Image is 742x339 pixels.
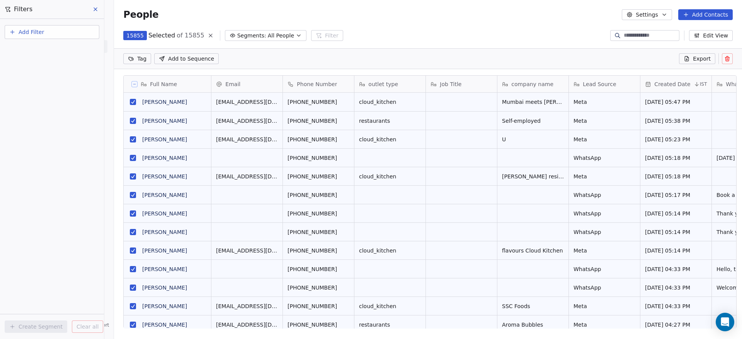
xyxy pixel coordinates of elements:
[216,117,278,125] span: [EMAIL_ADDRESS][DOMAIN_NAME]
[142,210,187,217] a: [PERSON_NAME]
[216,302,278,310] span: [EMAIL_ADDRESS][DOMAIN_NAME]
[288,191,349,199] span: [PHONE_NUMBER]
[583,80,616,88] span: Lead Source
[440,80,461,88] span: Job Title
[142,155,187,161] a: [PERSON_NAME]
[168,55,214,63] span: Add to Sequence
[288,117,349,125] span: [PHONE_NUMBER]
[216,98,278,106] span: [EMAIL_ADDRESS][DOMAIN_NAME]
[574,173,635,180] span: Meta
[354,76,425,92] div: outlet type
[288,247,349,254] span: [PHONE_NUMBER]
[288,302,349,310] span: [PHONE_NUMBER]
[700,81,707,87] span: IST
[502,98,564,106] span: Mumbai meets [PERSON_NAME]
[142,229,187,235] a: [PERSON_NAME]
[574,228,635,236] span: WhatsApp
[288,136,349,143] span: [PHONE_NUMBER]
[502,302,564,310] span: SSC Foods
[124,76,211,92] div: Full Name
[123,9,158,20] span: People
[150,80,177,88] span: Full Name
[359,247,421,254] span: cloud_kitchen
[288,321,349,329] span: [PHONE_NUMBER]
[359,98,421,106] span: cloud_kitchen
[142,136,187,142] a: [PERSON_NAME]
[502,247,564,254] span: flavours Cloud Kitchen
[574,117,635,125] span: Meta
[142,247,187,254] a: [PERSON_NAME]
[511,80,553,88] span: company name
[148,31,175,40] span: Selected
[142,192,187,198] a: [PERSON_NAME]
[288,284,349,292] span: [PHONE_NUMBER]
[689,30,733,41] button: Edit View
[645,302,707,310] span: [DATE] 04:33 PM
[237,32,266,40] span: Segments:
[574,98,635,106] span: Meta
[679,53,715,64] button: Export
[640,76,711,92] div: Created DateIST
[574,247,635,254] span: Meta
[368,80,398,88] span: outlet type
[574,284,635,292] span: WhatsApp
[574,302,635,310] span: Meta
[142,322,187,328] a: [PERSON_NAME]
[645,136,707,143] span: [DATE] 05:23 PM
[137,55,146,63] span: Tag
[645,154,707,162] span: [DATE] 05:18 PM
[574,210,635,217] span: WhatsApp
[311,30,343,41] button: Filter
[497,76,568,92] div: company name
[645,173,707,180] span: [DATE] 05:18 PM
[569,76,640,92] div: Lead Source
[288,265,349,273] span: [PHONE_NUMBER]
[574,321,635,329] span: Meta
[645,117,707,125] span: [DATE] 05:38 PM
[678,9,733,20] button: Add Contacts
[359,302,421,310] span: cloud_kitchen
[645,228,707,236] span: [DATE] 05:14 PM
[142,266,187,272] a: [PERSON_NAME]
[177,31,204,40] span: of 15855
[288,154,349,162] span: [PHONE_NUMBER]
[645,210,707,217] span: [DATE] 05:14 PM
[645,265,707,273] span: [DATE] 04:33 PM
[211,76,283,92] div: Email
[359,136,421,143] span: cloud_kitchen
[124,93,211,329] div: grid
[142,303,187,309] a: [PERSON_NAME]
[622,9,672,20] button: Settings
[268,32,294,40] span: All People
[716,313,734,331] div: Open Intercom Messenger
[142,118,187,124] a: [PERSON_NAME]
[574,191,635,199] span: WhatsApp
[645,284,707,292] span: [DATE] 04:33 PM
[574,136,635,143] span: Meta
[645,98,707,106] span: [DATE] 05:47 PM
[288,98,349,106] span: [PHONE_NUMBER]
[645,247,707,254] span: [DATE] 05:14 PM
[502,117,564,125] span: Self-employed
[359,117,421,125] span: restaurants
[142,173,187,180] a: [PERSON_NAME]
[693,55,711,63] span: Export
[502,136,564,143] span: U
[142,99,187,105] a: [PERSON_NAME]
[142,285,187,291] a: [PERSON_NAME]
[502,173,564,180] span: [PERSON_NAME] residence s
[574,154,635,162] span: WhatsApp
[574,265,635,273] span: WhatsApp
[154,53,219,64] button: Add to Sequence
[216,173,278,180] span: [EMAIL_ADDRESS][DOMAIN_NAME]
[216,247,278,254] span: [EMAIL_ADDRESS][DOMAIN_NAME]
[216,136,278,143] span: [EMAIL_ADDRESS][DOMAIN_NAME]
[216,321,278,329] span: [EMAIL_ADDRESS][DOMAIN_NAME]
[426,76,497,92] div: Job Title
[123,31,147,40] button: 15855
[297,80,337,88] span: Phone Number
[645,321,707,329] span: [DATE] 04:27 PM
[288,210,349,217] span: [PHONE_NUMBER]
[654,80,690,88] span: Created Date
[123,53,151,64] button: Tag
